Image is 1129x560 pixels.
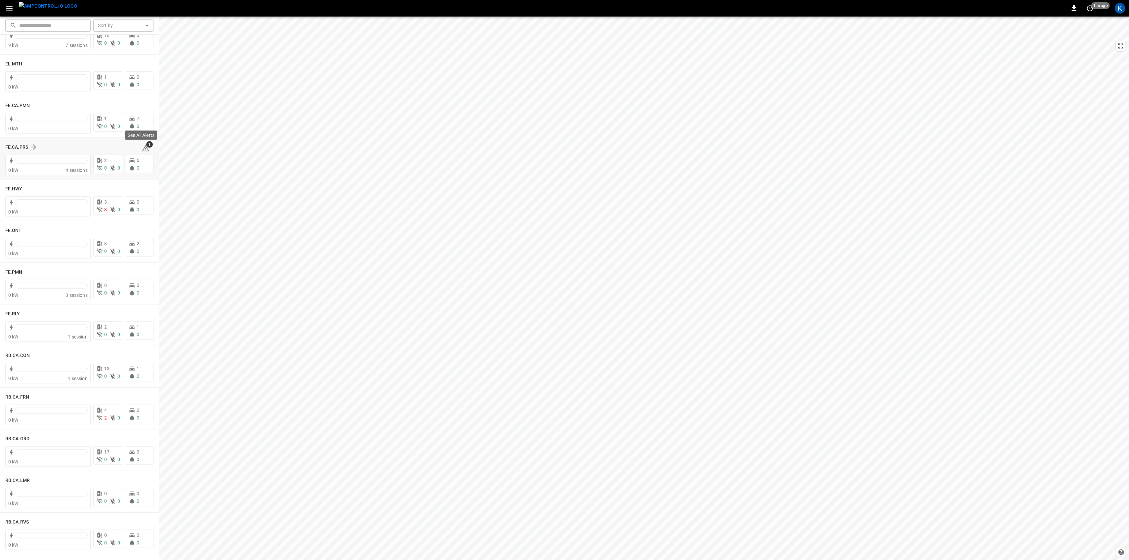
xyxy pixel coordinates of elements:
span: 4 sessions [65,168,88,173]
span: 0 [104,165,107,171]
h6: RB.CA.GRD [5,435,29,443]
h6: FE.RLY [5,310,20,318]
span: 3 [104,241,107,246]
p: See All Alerts [128,132,154,139]
span: 0 [117,374,120,379]
span: 6 [137,158,139,163]
span: 2 [137,241,139,246]
span: 0 kW [8,501,19,506]
span: 0 [137,290,139,296]
span: 0 [137,33,139,38]
span: 0 [104,290,107,296]
span: 13 [104,366,109,371]
span: 0 [137,408,139,413]
span: 1 [146,141,153,148]
span: 0 [137,207,139,212]
span: 0 [117,124,120,129]
span: 0 kW [8,376,19,381]
span: 1 session [68,334,87,340]
img: ampcontrol.io logo [19,2,77,10]
span: 0 [104,249,107,254]
span: 0 kW [8,334,19,340]
div: profile-icon [1115,3,1125,14]
span: 8 [104,283,107,288]
span: 0 kW [8,251,19,256]
span: 0 [137,374,139,379]
h6: FE.PMN [5,269,22,276]
span: 0 [117,415,120,420]
span: 0 [117,165,120,171]
span: 0 kW [8,293,19,298]
span: 7 [137,116,139,121]
span: 0 [137,449,139,455]
span: 0 [137,533,139,538]
h6: RB.CA.RVS [5,519,29,526]
span: 0 [137,491,139,496]
span: 0 [117,290,120,296]
span: 0 [117,249,120,254]
h6: RB.CA.FRN [5,394,29,401]
span: 0 [104,499,107,504]
span: 3 [104,199,107,205]
span: 0 kW [8,84,19,90]
span: 0 kW [8,542,19,548]
span: 0 [137,40,139,46]
span: 0 [104,533,107,538]
span: 0 [104,82,107,87]
span: 1 m ago [1091,2,1110,9]
h6: RB.CA.LMR [5,477,30,484]
span: 0 [104,40,107,46]
span: 0 [137,124,139,129]
span: 3 [104,207,107,212]
h6: RB.CA.CON [5,352,30,359]
span: 0 [117,499,120,504]
span: 0 kW [8,418,19,423]
span: 0 [137,457,139,462]
span: 1 [104,116,107,121]
span: 0 [117,332,120,337]
span: 0 [137,332,139,337]
span: 0 kW [8,209,19,215]
span: 0 [104,457,107,462]
span: 0 [137,283,139,288]
span: 1 [104,74,107,80]
span: 1 [137,366,139,371]
h6: FE.CA.PRS [5,144,28,151]
span: 0 [104,332,107,337]
span: 10 [104,33,109,38]
span: 0 [117,207,120,212]
span: 1 [137,324,139,330]
span: 0 [137,415,139,420]
span: 0 [117,40,120,46]
h6: FE.ONT [5,227,22,234]
span: 0 [104,491,107,496]
span: 0 kW [8,459,19,464]
span: 0 [137,74,139,80]
span: 0 [104,374,107,379]
span: 1 session [68,376,87,381]
span: 0 [117,540,120,545]
h6: FE.CA.PMN [5,102,30,109]
span: 0 [137,249,139,254]
h6: EL.MTH [5,60,22,68]
span: 0 [137,540,139,545]
h6: FE.HWY [5,185,22,193]
span: 7 sessions [65,43,88,48]
span: 0 [137,499,139,504]
span: 0 [104,540,107,545]
span: 0 kW [8,168,19,173]
span: 9 kW [8,43,19,48]
span: 0 [137,199,139,205]
span: 0 kW [8,126,19,131]
span: 17 [104,449,109,455]
span: 2 [104,415,107,420]
span: 0 [137,82,139,87]
span: 2 [104,158,107,163]
span: 2 [104,324,107,330]
span: 0 [117,82,120,87]
span: 0 [137,165,139,171]
span: 3 sessions [65,293,88,298]
span: 4 [104,408,107,413]
span: 0 [117,457,120,462]
span: 0 [104,124,107,129]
